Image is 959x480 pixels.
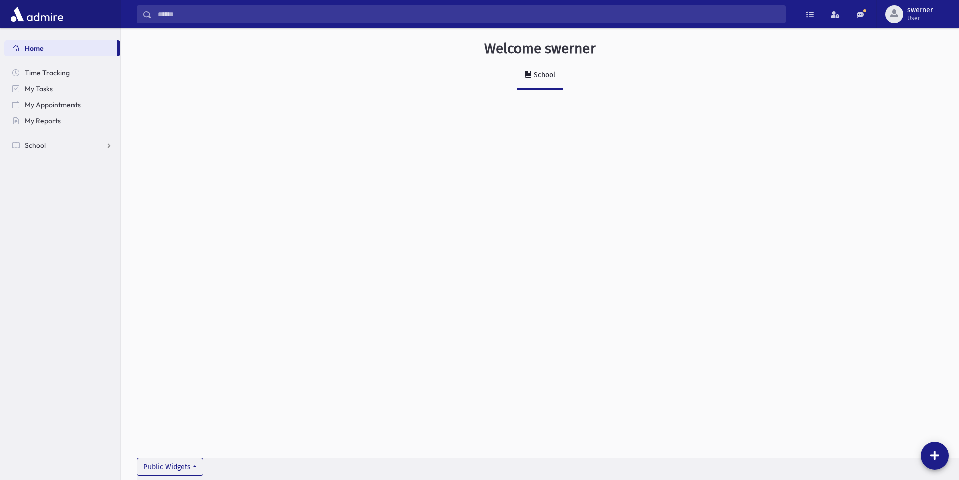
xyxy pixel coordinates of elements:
[532,71,555,79] div: School
[907,6,933,14] span: swerner
[152,5,785,23] input: Search
[25,84,53,93] span: My Tasks
[4,64,120,81] a: Time Tracking
[4,137,120,153] a: School
[4,81,120,97] a: My Tasks
[25,68,70,77] span: Time Tracking
[517,61,563,90] a: School
[8,4,66,24] img: AdmirePro
[137,458,203,476] button: Public Widgets
[25,44,44,53] span: Home
[25,141,46,150] span: School
[4,40,117,56] a: Home
[25,116,61,125] span: My Reports
[4,97,120,113] a: My Appointments
[4,113,120,129] a: My Reports
[484,40,596,57] h3: Welcome swerner
[907,14,933,22] span: User
[25,100,81,109] span: My Appointments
